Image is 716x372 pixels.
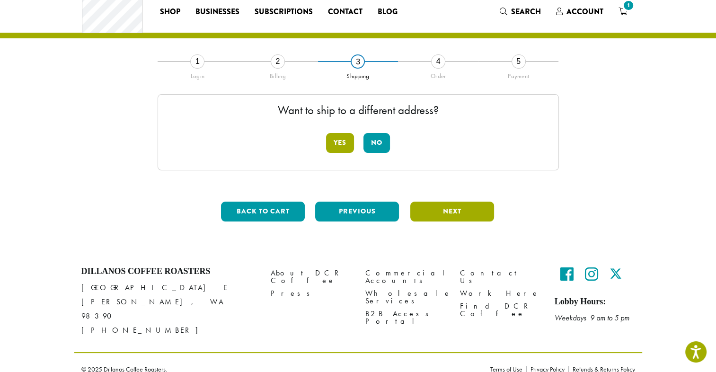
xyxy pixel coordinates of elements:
[195,6,239,18] span: Businesses
[378,6,398,18] span: Blog
[566,6,603,17] span: Account
[398,69,478,80] div: Order
[168,104,549,116] p: Want to ship to a different address?
[365,287,446,307] a: Wholesale Services
[365,307,446,328] a: B2B Access Portal
[190,54,204,69] div: 1
[492,4,548,19] a: Search
[460,300,540,320] a: Find DCR Coffee
[410,202,494,221] button: Next
[478,69,559,80] div: Payment
[318,69,398,80] div: Shipping
[363,133,390,153] button: No
[160,6,180,18] span: Shop
[81,266,256,277] h4: Dillanos Coffee Roasters
[351,54,365,69] div: 3
[460,266,540,287] a: Contact Us
[555,297,635,307] h5: Lobby Hours:
[511,6,541,17] span: Search
[326,133,354,153] button: Yes
[512,54,526,69] div: 5
[328,6,362,18] span: Contact
[271,287,351,300] a: Press
[238,69,318,80] div: Billing
[255,6,313,18] span: Subscriptions
[221,202,305,221] button: Back to cart
[271,54,285,69] div: 2
[152,4,188,19] a: Shop
[271,266,351,287] a: About DCR Coffee
[555,313,629,323] em: Weekdays 9 am to 5 pm
[365,266,446,287] a: Commercial Accounts
[315,202,399,221] button: Previous
[431,54,445,69] div: 4
[460,287,540,300] a: Work Here
[158,69,238,80] div: Login
[81,281,256,337] p: [GEOGRAPHIC_DATA] E [PERSON_NAME], WA 98390 [PHONE_NUMBER]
